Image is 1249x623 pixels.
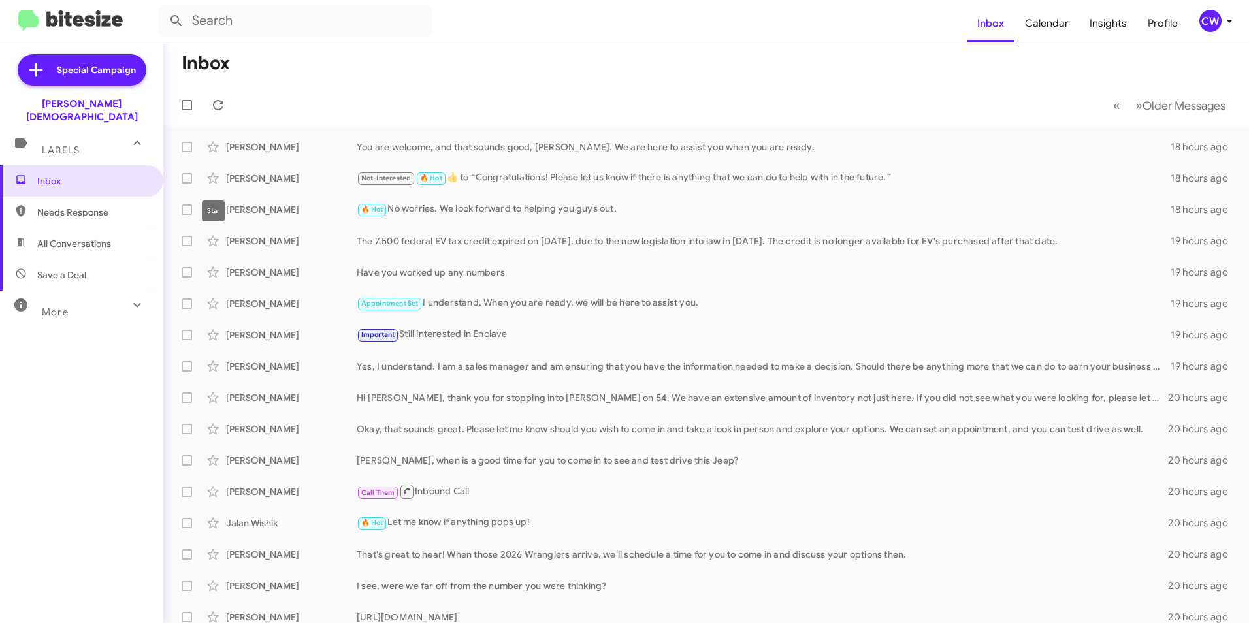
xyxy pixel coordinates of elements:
span: Needs Response [37,206,148,219]
div: [PERSON_NAME] [226,360,357,373]
a: Calendar [1014,5,1079,42]
span: More [42,306,69,318]
div: 19 hours ago [1171,360,1239,373]
span: « [1113,97,1120,114]
div: [PERSON_NAME] [226,328,357,342]
input: Search [158,5,432,37]
div: [PERSON_NAME] [226,140,357,153]
div: 20 hours ago [1168,454,1239,467]
div: Let me know if anything pops up! [357,515,1168,530]
div: [PERSON_NAME] [226,454,357,467]
div: You are welcome, and that sounds good, [PERSON_NAME]. We are here to assist you when you are ready. [357,140,1171,153]
div: [PERSON_NAME], when is a good time for you to come in to see and test drive this Jeep? [357,454,1168,467]
div: Okay, that sounds great. Please let me know should you wish to come in and take a look in person ... [357,423,1168,436]
div: 19 hours ago [1171,297,1239,310]
div: 18 hours ago [1171,172,1239,185]
div: Star [202,200,225,221]
button: Previous [1105,92,1128,119]
div: No worries. We look forward to helping you guys out. [357,202,1171,217]
div: ​👍​ to “ Congratulations! Please let us know if there is anything that we can do to help with in ... [357,170,1171,185]
div: 20 hours ago [1168,548,1239,561]
span: Appointment Set [361,299,419,308]
span: Save a Deal [37,268,86,281]
span: Special Campaign [57,63,136,76]
button: Next [1127,92,1233,119]
span: 🔥 Hot [361,519,383,527]
span: Important [361,330,395,339]
div: [PERSON_NAME] [226,266,357,279]
div: [PERSON_NAME] [226,423,357,436]
span: 🔥 Hot [420,174,442,182]
div: 20 hours ago [1168,517,1239,530]
div: [PERSON_NAME] [226,391,357,404]
div: 19 hours ago [1171,266,1239,279]
div: Jalan Wishik [226,517,357,530]
div: 19 hours ago [1171,234,1239,248]
div: 18 hours ago [1171,140,1239,153]
span: Not-Interested [361,174,412,182]
a: Special Campaign [18,54,146,86]
div: 18 hours ago [1171,203,1239,216]
span: Older Messages [1143,99,1225,113]
span: » [1135,97,1143,114]
div: Have you worked up any numbers [357,266,1171,279]
span: 🔥 Hot [361,205,383,214]
div: 20 hours ago [1168,579,1239,592]
h1: Inbox [182,53,230,74]
a: Insights [1079,5,1137,42]
div: Hi [PERSON_NAME], thank you for stopping into [PERSON_NAME] on 54. We have an extensive amount of... [357,391,1168,404]
span: Labels [42,144,80,156]
div: Yes, I understand. I am a sales manager and am ensuring that you have the information needed to m... [357,360,1171,373]
a: Inbox [967,5,1014,42]
div: That's great to hear! When those 2026 Wranglers arrive, we'll schedule a time for you to come in ... [357,548,1168,561]
div: [PERSON_NAME] [226,297,357,310]
div: [PERSON_NAME] [226,234,357,248]
div: [PERSON_NAME] [226,548,357,561]
div: 20 hours ago [1168,485,1239,498]
div: The 7,500 federal EV tax credit expired on [DATE], due to the new legislation into law in [DATE].... [357,234,1171,248]
div: I see, were we far off from the number you were thinking? [357,579,1168,592]
span: Call Them [361,488,395,497]
nav: Page navigation example [1106,92,1233,119]
div: CW [1199,10,1222,32]
div: [PERSON_NAME] [226,485,357,498]
span: Inbox [37,174,148,187]
button: CW [1188,10,1235,32]
a: Profile [1137,5,1188,42]
div: Inbound Call [357,483,1168,500]
div: Still interested in Enclave [357,327,1171,342]
div: 19 hours ago [1171,328,1239,342]
div: [PERSON_NAME] [226,579,357,592]
span: All Conversations [37,237,111,250]
div: 20 hours ago [1168,423,1239,436]
div: 20 hours ago [1168,391,1239,404]
div: [PERSON_NAME] [226,203,357,216]
div: I understand. When you are ready, we will be here to assist you. [357,296,1171,311]
div: [PERSON_NAME] [226,172,357,185]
